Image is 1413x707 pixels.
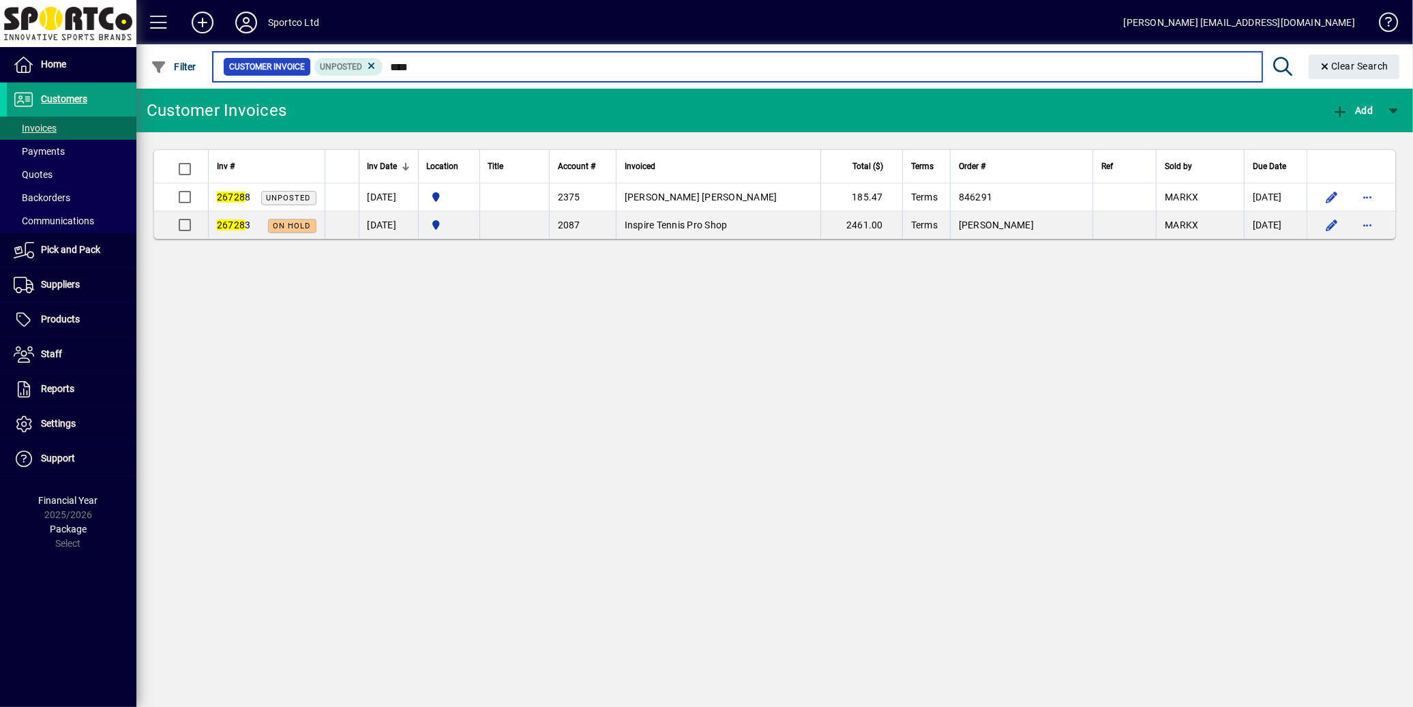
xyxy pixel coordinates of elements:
[7,48,136,82] a: Home
[959,159,1085,174] div: Order #
[7,163,136,186] a: Quotes
[7,407,136,441] a: Settings
[7,268,136,302] a: Suppliers
[7,117,136,140] a: Invoices
[1320,61,1389,72] span: Clear Search
[41,453,75,464] span: Support
[959,192,993,202] span: 846291
[41,279,80,290] span: Suppliers
[911,192,938,202] span: Terms
[151,61,196,72] span: Filter
[217,159,316,174] div: Inv #
[7,209,136,232] a: Communications
[217,220,245,230] em: 26728
[959,220,1034,230] span: [PERSON_NAME]
[625,192,777,202] span: [PERSON_NAME] [PERSON_NAME]
[217,192,251,202] span: 8
[1321,214,1343,236] button: Edit
[829,159,895,174] div: Total ($)
[267,194,311,202] span: Unposted
[427,159,471,174] div: Location
[1124,12,1355,33] div: [PERSON_NAME] [EMAIL_ADDRESS][DOMAIN_NAME]
[41,59,66,70] span: Home
[852,159,883,174] span: Total ($)
[14,169,53,180] span: Quotes
[1165,159,1192,174] span: Sold by
[7,186,136,209] a: Backorders
[41,418,76,429] span: Settings
[558,220,580,230] span: 2087
[14,123,57,134] span: Invoices
[7,140,136,163] a: Payments
[1165,159,1236,174] div: Sold by
[7,233,136,267] a: Pick and Pack
[39,495,98,506] span: Financial Year
[50,524,87,535] span: Package
[229,60,305,74] span: Customer Invoice
[41,244,100,255] span: Pick and Pack
[1332,105,1373,116] span: Add
[558,192,580,202] span: 2375
[224,10,268,35] button: Profile
[959,159,985,174] span: Order #
[1253,159,1298,174] div: Due Date
[1165,220,1198,230] span: MARKX
[217,192,245,202] em: 26728
[427,190,471,205] span: Sportco Ltd Warehouse
[820,183,902,211] td: 185.47
[625,159,812,174] div: Invoiced
[1101,159,1113,174] span: Ref
[217,159,235,174] span: Inv #
[359,183,418,211] td: [DATE]
[147,100,286,121] div: Customer Invoices
[1101,159,1148,174] div: Ref
[1244,183,1307,211] td: [DATE]
[1165,192,1198,202] span: MARKX
[7,442,136,476] a: Support
[1328,98,1376,123] button: Add
[41,314,80,325] span: Products
[41,348,62,359] span: Staff
[147,55,200,79] button: Filter
[368,159,398,174] span: Inv Date
[427,159,459,174] span: Location
[368,159,410,174] div: Inv Date
[625,159,655,174] span: Invoiced
[314,58,383,76] mat-chip: Customer Invoice Status: Unposted
[558,159,595,174] span: Account #
[625,220,728,230] span: Inspire Tennis Pro Shop
[558,159,608,174] div: Account #
[273,222,311,230] span: On hold
[1369,3,1396,47] a: Knowledge Base
[41,383,74,394] span: Reports
[1356,214,1378,236] button: More options
[1244,211,1307,239] td: [DATE]
[911,159,934,174] span: Terms
[14,192,70,203] span: Backorders
[268,12,319,33] div: Sportco Ltd
[7,303,136,337] a: Products
[1356,186,1378,208] button: More options
[359,211,418,239] td: [DATE]
[911,220,938,230] span: Terms
[41,93,87,104] span: Customers
[1321,186,1343,208] button: Edit
[488,159,504,174] span: Title
[320,62,362,72] span: Unposted
[14,215,94,226] span: Communications
[1309,55,1400,79] button: Clear
[488,159,541,174] div: Title
[181,10,224,35] button: Add
[7,372,136,406] a: Reports
[14,146,65,157] span: Payments
[1253,159,1286,174] span: Due Date
[427,217,471,232] span: Sportco Ltd Warehouse
[217,220,251,230] span: 3
[820,211,902,239] td: 2461.00
[7,337,136,372] a: Staff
